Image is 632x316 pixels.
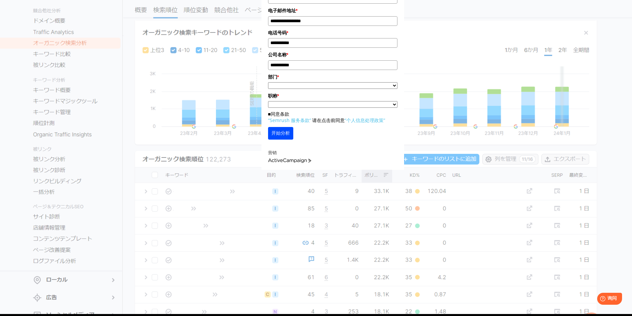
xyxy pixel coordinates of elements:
iframe: 帮助小部件启动器 [573,290,625,309]
font: 公司名称 [268,52,287,57]
font: ■同意条款 [268,111,289,117]
a: “Semrush 服务条款” [268,117,311,123]
a: “个人信息处理政策” [345,117,385,123]
font: 电话号码 [268,30,287,35]
font: 请在点击前同意 [312,117,345,123]
font: 营销 [268,150,277,156]
font: 开始分析 [271,130,290,136]
font: 部门 [268,74,277,80]
font: 职称 [268,93,277,98]
button: 开始分析 [268,127,293,140]
font: 电子邮件地址 [268,8,296,13]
